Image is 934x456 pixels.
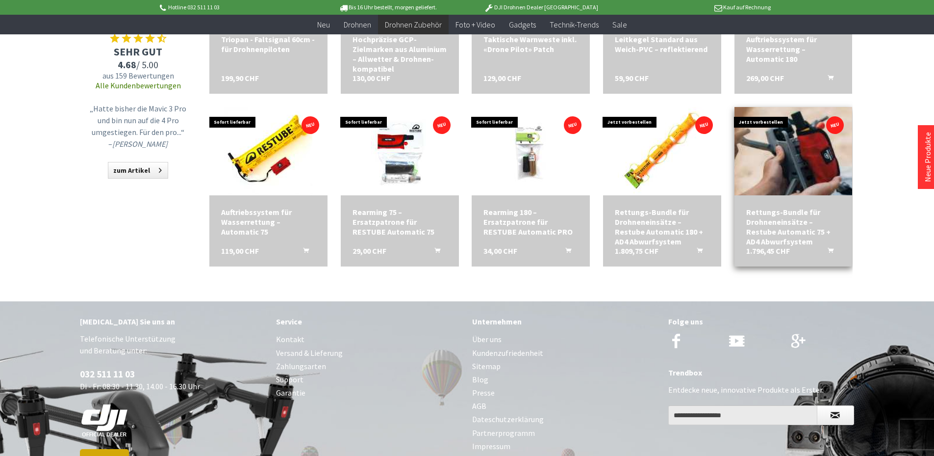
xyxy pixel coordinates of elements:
div: Rettungs-Bundle für Drohneneinsätze – Restube Automatic 75 + AD4 Abwurfsystem [746,207,841,246]
span: Drohnen [344,20,371,29]
span: 119,00 CHF [221,246,259,256]
p: Bis 16 Uhr bestellt, morgen geliefert. [311,1,464,13]
div: Leitkegel Standard aus Weich-PVC – reflektierend [615,34,709,54]
img: Auftriebssystem für Wasserrettung – Automatic 75 [224,107,312,195]
a: Foto + Video [449,15,502,35]
a: Drohnen Zubehör [378,15,449,35]
div: Rearming 75 – Ersatzpatrone für RESTUBE Automatic 75 [353,207,447,237]
div: Trendbox [668,366,855,379]
a: Neue Produkte [923,132,933,182]
button: In den Warenkorb [685,246,708,259]
span: 34,00 CHF [483,246,517,256]
img: Rearming 180 – Ersatzpatrone für RESTUBE Automatic PRO [487,107,575,195]
input: Ihre E-Mail Adresse [668,405,817,425]
a: AGB [472,400,658,413]
p: DJI Drohnen Dealer [GEOGRAPHIC_DATA] [464,1,617,13]
a: zum Artikel [108,162,168,179]
span: Neu [317,20,330,29]
a: Garantie [276,386,462,400]
img: Rearming 75 – Ersatzpatrone für RESTUBE Automatic 75 [355,107,444,195]
button: Newsletter abonnieren [817,405,854,425]
span: 29,00 CHF [353,246,386,256]
img: white-dji-schweiz-logo-official_140x140.png [80,404,129,437]
span: Sale [612,20,627,29]
a: Dateschutzerklärung [472,413,658,426]
span: 1.796,45 CHF [746,246,790,256]
div: Unternehmen [472,315,658,328]
span: 130,00 CHF [353,73,390,83]
div: Folge uns [668,315,855,328]
a: Partnerprogramm [472,427,658,440]
span: Drohnen Zubehör [385,20,442,29]
div: Service [276,315,462,328]
a: Taktische Warnweste inkl. «Drone Pilot» Patch 129,00 CHF [483,34,578,54]
a: Rettungs-Bundle für Drohneneinsätze – Restube Automatic 75 + AD4 Abwurfsystem 1.796,45 CHF In den... [746,207,841,246]
span: / 5.00 [87,58,190,71]
a: Drohnen [337,15,378,35]
div: Rearming 180 – Ersatzpatrone für RESTUBE Automatic PRO [483,207,578,237]
span: 1.809,75 CHF [615,246,658,256]
button: In den Warenkorb [816,73,839,86]
a: Rearming 180 – Ersatzpatrone für RESTUBE Automatic PRO 34,00 CHF In den Warenkorb [483,207,578,237]
div: Hochpräzise GCP-Zielmarken aus Aluminium – Allwetter & Drohnen-kompatibel [353,34,447,74]
img: Rettungs-Bundle für Drohneneinsätze – Restube Automatic 75 + AD4 Abwurfsystem [732,89,855,213]
span: aus 159 Bewertungen [87,71,190,80]
span: 4.68 [118,58,136,71]
span: 59,90 CHF [615,73,649,83]
a: Presse [472,386,658,400]
a: Impressum [472,440,658,453]
p: Hotline 032 511 11 03 [158,1,311,13]
a: Technik-Trends [543,15,606,35]
span: Gadgets [509,20,536,29]
a: Triopan - Faltsignal 60cm - für Drohnenpiloten 199,90 CHF [221,34,316,54]
a: Sale [606,15,634,35]
a: Leitkegel Standard aus Weich-PVC – reflektierend 59,90 CHF [615,34,709,54]
button: In den Warenkorb [423,246,446,259]
a: Auftriebssystem für Wasserrettung – Automatic 75 119,00 CHF In den Warenkorb [221,207,316,237]
a: Kontakt [276,333,462,346]
p: „Hatte bisher die Mavic 3 Pro und bin nun auf die 4 Pro umgestiegen. Für den pro...“ – [89,103,187,150]
a: Hochpräzise GCP-Zielmarken aus Aluminium – Allwetter & Drohnen-kompatibel 130,00 CHF [353,34,447,74]
div: Taktische Warnweste inkl. «Drone Pilot» Patch [483,34,578,54]
a: Support [276,373,462,386]
a: Blog [472,373,658,386]
button: In den Warenkorb [291,246,315,259]
a: Alle Kundenbewertungen [96,80,181,90]
span: Technik-Trends [550,20,599,29]
span: SEHR GUT [87,45,190,58]
div: Auftriebssystem für Wasserrettung – Automatic 75 [221,207,316,237]
p: Kauf auf Rechnung [618,1,771,13]
div: Triopan - Faltsignal 60cm - für Drohnenpiloten [221,34,316,54]
a: Sitemap [472,360,658,373]
div: Rettungs-Bundle für Drohneneinsätze – Restube Automatic 180 + AD4 Abwurfsystem [615,207,709,246]
div: [MEDICAL_DATA] Sie uns an [80,315,266,328]
button: In den Warenkorb [816,246,839,259]
a: Versand & Lieferung [276,347,462,360]
a: Rearming 75 – Ersatzpatrone für RESTUBE Automatic 75 29,00 CHF In den Warenkorb [353,207,447,237]
a: Gadgets [502,15,543,35]
span: 129,00 CHF [483,73,521,83]
span: 269,00 CHF [746,73,784,83]
a: Rettungs-Bundle für Drohneneinsätze – Restube Automatic 180 + AD4 Abwurfsystem 1.809,75 CHF In de... [615,207,709,246]
button: In den Warenkorb [554,246,577,259]
a: Kundenzufriedenheit [472,347,658,360]
img: Rettungs-Bundle für Drohneneinsätze – Restube Automatic 180 + AD4 Abwurfsystem [618,107,706,195]
span: 199,90 CHF [221,73,259,83]
a: Neu [310,15,337,35]
a: Zahlungsarten [276,360,462,373]
em: [PERSON_NAME] [112,139,168,149]
div: Auftriebssystem für Wasserrettung – Automatic 180 [746,34,841,64]
span: Foto + Video [455,20,495,29]
p: Entdecke neue, innovative Produkte als Erster. [668,384,855,396]
a: Auftriebssystem für Wasserrettung – Automatic 180 269,00 CHF In den Warenkorb [746,34,841,64]
a: Über uns [472,333,658,346]
a: 032 511 11 03 [80,368,135,380]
